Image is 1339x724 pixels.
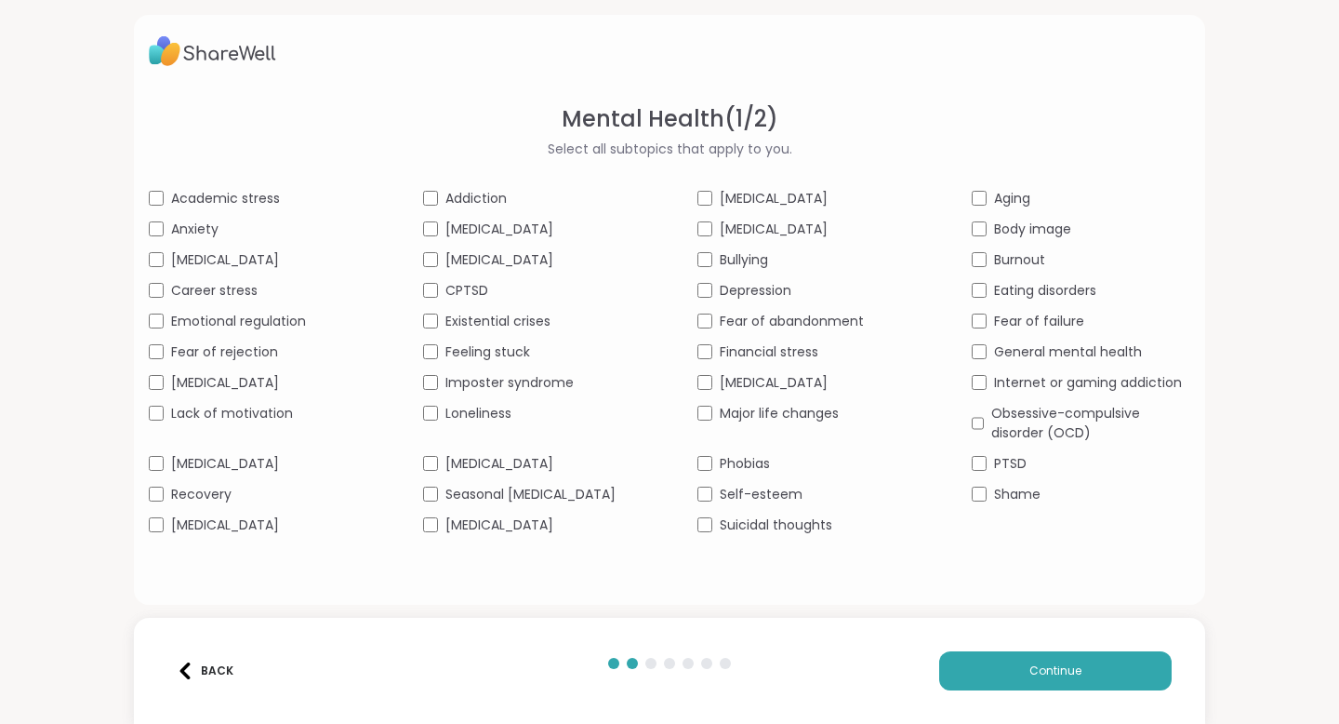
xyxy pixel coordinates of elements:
span: Fear of abandonment [720,312,864,331]
span: [MEDICAL_DATA] [720,189,828,208]
span: Body image [994,220,1071,239]
span: Continue [1029,663,1081,679]
span: Obsessive-compulsive disorder (OCD) [991,404,1190,443]
span: Lack of motivation [171,404,293,423]
span: Major life changes [720,404,839,423]
span: Mental Health ( 1 / 2 ) [562,102,778,136]
button: Back [167,651,242,690]
span: Self-esteem [720,485,802,504]
span: Emotional regulation [171,312,306,331]
span: Suicidal thoughts [720,516,832,535]
img: ShareWell Logo [149,30,276,73]
span: [MEDICAL_DATA] [445,516,553,535]
span: Loneliness [445,404,511,423]
span: [MEDICAL_DATA] [720,373,828,393]
span: [MEDICAL_DATA] [445,250,553,270]
span: Feeling stuck [445,342,530,362]
span: Shame [994,485,1041,504]
span: Anxiety [171,220,219,239]
span: [MEDICAL_DATA] [445,454,553,474]
span: Eating disorders [994,281,1096,301]
span: Bullying [720,250,768,270]
span: Imposter syndrome [445,373,574,393]
span: Seasonal [MEDICAL_DATA] [445,485,616,504]
span: PTSD [994,454,1027,474]
span: General mental health [994,342,1142,362]
button: Continue [939,651,1172,690]
span: [MEDICAL_DATA] [171,454,279,474]
span: Addiction [445,189,507,208]
span: Academic stress [171,189,280,208]
span: [MEDICAL_DATA] [171,516,279,535]
span: Depression [720,281,791,301]
span: Recovery [171,485,232,504]
span: Internet or gaming addiction [994,373,1182,393]
span: CPTSD [445,281,488,301]
span: Select all subtopics that apply to you. [548,140,792,159]
span: [MEDICAL_DATA] [720,220,828,239]
span: [MEDICAL_DATA] [171,250,279,270]
span: Burnout [994,250,1045,270]
span: Existential crises [445,312,550,331]
span: [MEDICAL_DATA] [445,220,553,239]
span: [MEDICAL_DATA] [171,373,279,393]
span: Career stress [171,281,258,301]
div: Back [177,663,233,679]
span: Fear of failure [994,312,1084,331]
span: Phobias [720,454,770,474]
span: Aging [994,189,1030,208]
span: Fear of rejection [171,342,278,362]
span: Financial stress [720,342,818,362]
